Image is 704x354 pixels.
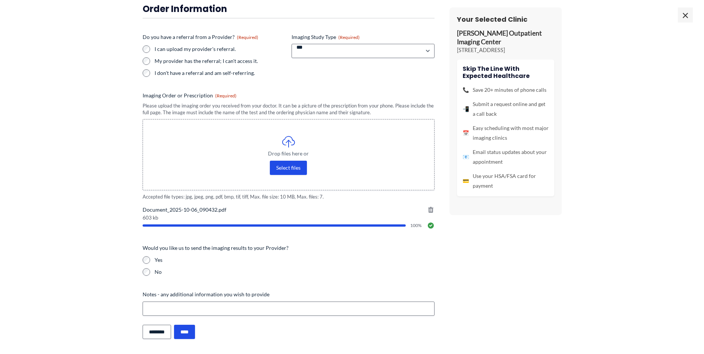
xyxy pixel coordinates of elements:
[292,33,435,41] label: Imaging Study Type
[143,244,289,252] legend: Would you like us to send the imaging results to your Provider?
[463,128,469,138] span: 📅
[155,69,286,77] label: I don't have a referral and am self-referring.
[215,93,237,99] span: (Required)
[463,176,469,186] span: 💳
[143,291,435,298] label: Notes - any additional information you wish to provide
[143,215,435,220] span: 603 kb
[143,102,435,116] div: Please upload the imaging order you received from your doctor. It can be a picture of the prescri...
[143,206,435,214] span: Document_2025-10-06_090432.pdf
[143,33,258,41] legend: Do you have a referral from a Provider?
[155,57,286,65] label: My provider has the referral; I can't access it.
[237,34,258,40] span: (Required)
[463,99,549,119] li: Submit a request online and get a call back
[457,15,554,24] h3: Your Selected Clinic
[270,161,307,175] button: select files, imaging order or prescription(required)
[143,3,435,15] h3: Order Information
[463,65,549,79] h4: Skip the line with Expected Healthcare
[155,256,435,264] label: Yes
[410,223,423,228] span: 100%
[463,147,549,167] li: Email status updates about your appointment
[155,45,286,53] label: I can upload my provider's referral.
[338,34,360,40] span: (Required)
[463,104,469,114] span: 📲
[463,171,549,191] li: Use your HSA/FSA card for payment
[463,152,469,162] span: 📧
[457,29,554,46] p: [PERSON_NAME] Outpatient Imaging Center
[155,268,435,276] label: No
[678,7,693,22] span: ×
[143,193,435,200] span: Accepted file types: jpg, jpeg, png, pdf, bmp, tif, tiff, Max. file size: 10 MB, Max. files: 7.
[143,92,435,99] label: Imaging Order or Prescription
[463,85,469,95] span: 📞
[463,123,549,143] li: Easy scheduling with most major imaging clinics
[158,151,419,156] span: Drop files here or
[463,85,549,95] li: Save 20+ minutes of phone calls
[457,46,554,54] p: [STREET_ADDRESS]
